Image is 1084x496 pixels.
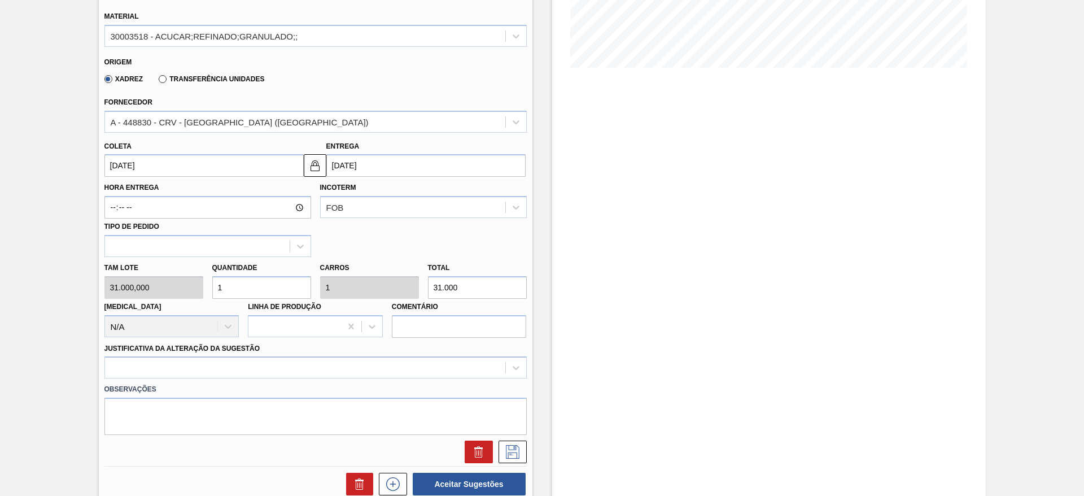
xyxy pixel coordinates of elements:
[104,223,159,230] label: Tipo de pedido
[104,381,527,398] label: Observações
[104,345,260,353] label: Justificativa da Alteração da Sugestão
[459,441,493,463] div: Excluir Sugestão
[373,473,407,495] div: Nova sugestão
[308,159,322,172] img: locked
[212,264,257,272] label: Quantidade
[413,473,526,495] button: Aceitar Sugestões
[111,31,298,41] div: 30003518 - ACUCAR;REFINADO;GRANULADO;;
[428,264,450,272] label: Total
[104,75,143,83] label: Xadrez
[248,303,321,311] label: Linha de Produção
[304,154,326,177] button: locked
[493,441,527,463] div: Salvar Sugestão
[104,303,161,311] label: [MEDICAL_DATA]
[320,184,356,192] label: Incoterm
[159,75,264,83] label: Transferência Unidades
[104,12,139,20] label: Material
[392,299,527,315] label: Comentário
[104,98,152,106] label: Fornecedor
[104,154,304,177] input: dd/mm/yyyy
[104,260,203,276] label: Tam lote
[326,154,526,177] input: dd/mm/yyyy
[326,203,344,212] div: FOB
[104,180,311,196] label: Hora Entrega
[326,142,360,150] label: Entrega
[104,58,132,66] label: Origem
[104,142,132,150] label: Coleta
[111,117,369,127] div: A - 448830 - CRV - [GEOGRAPHIC_DATA] ([GEOGRAPHIC_DATA])
[320,264,349,272] label: Carros
[340,473,373,495] div: Excluir Sugestões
